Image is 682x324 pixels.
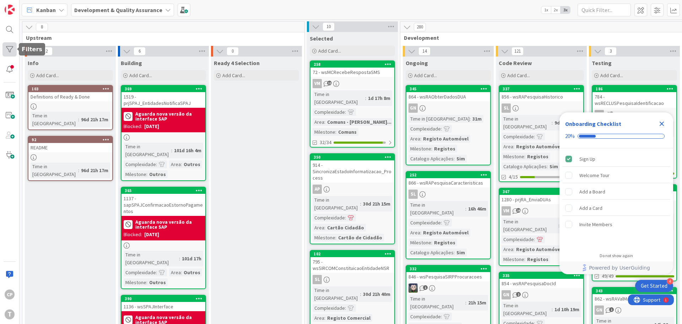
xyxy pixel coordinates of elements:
div: 345 [406,86,490,92]
div: Time in [GEOGRAPHIC_DATA] [408,201,465,217]
div: 1d 17h 8m [366,94,392,102]
div: 350914 - SincronizaEstadoInformatizacao_Process [310,154,394,182]
div: 101d 17h [180,255,203,262]
div: 1519 - prjSPAJ_EntidadesNotificaSPAJ [121,92,205,108]
div: 3691519 - prjSPAJ_EntidadesNotificaSPAJ [121,86,205,108]
div: Footer [559,261,673,274]
span: 4/15 [509,173,518,181]
div: Complexidade [408,219,441,227]
span: : [524,255,525,263]
div: Time in [GEOGRAPHIC_DATA] [313,196,360,212]
div: SL [406,190,490,199]
div: Complexidade [408,125,441,133]
div: 390 [121,296,205,302]
div: Welcome Tour [579,171,610,180]
div: Registo Automóvel [421,229,470,237]
div: Time in [GEOGRAPHIC_DATA] [408,115,470,123]
div: Cartão de Cidadão [336,234,384,241]
div: Welcome Tour is incomplete. [562,168,670,183]
div: Complexidade [408,313,441,320]
span: : [547,163,548,170]
span: : [558,222,559,229]
div: GN [406,103,490,113]
div: Area [408,229,420,237]
div: 335 [499,272,583,279]
div: 186784 - wsRECLUSPesquisaIdentificacao [592,86,676,108]
div: Complexidade [502,133,534,140]
span: : [513,245,514,253]
div: Complexidade [313,108,345,116]
div: 21h 15m [466,299,488,307]
div: Catalogo Aplicações [408,155,454,163]
div: Milestone [313,128,335,136]
span: : [365,94,366,102]
div: Registo Automóvel [514,143,563,150]
span: Add Card... [129,72,152,79]
div: Checklist progress: 20% [565,133,667,139]
div: 25872 - wsMCRecebeRespostaSMS [310,61,394,77]
div: Checklist Container [559,112,673,274]
span: : [470,115,471,123]
div: Outros [147,170,168,178]
div: Definitions of Ready & Done [28,92,112,101]
div: 258 [314,62,394,67]
div: Checklist items [559,148,673,248]
div: Time in [GEOGRAPHIC_DATA] [31,112,78,127]
div: 332846 - wsPesquisaSIRPProcuracoes [406,266,490,281]
span: : [552,119,553,127]
div: 186 [596,86,676,91]
span: 1x [541,6,551,14]
div: T [5,309,15,319]
span: Add Card... [507,72,530,79]
div: Complexidade [313,304,345,312]
span: : [534,235,535,243]
div: 92 [28,137,112,143]
div: 101d 16h 4m [172,147,203,154]
div: 252866 - wsRAPesquisaCaracteristicas [406,172,490,187]
span: Add Card... [414,72,437,79]
span: : [181,269,182,276]
span: 49/49 [602,272,613,280]
b: Development & Quality Assurance [74,6,162,14]
div: VM [502,206,511,216]
div: Milestone [124,278,146,286]
div: 3651137 - sapSPAJConfirmacaoEstornoPagamentos [121,187,205,216]
div: Registos [525,153,550,160]
span: : [420,229,421,237]
div: Time in [GEOGRAPHIC_DATA] [31,163,78,178]
span: : [360,290,361,298]
span: : [156,160,157,168]
div: BS [595,110,604,119]
span: 3x [561,6,570,14]
div: 1 [37,3,39,9]
div: Time in [GEOGRAPHIC_DATA] [313,90,365,106]
span: Add Card... [600,72,623,79]
b: Aguarda nova versão da interface SAP [135,111,203,121]
div: Onboarding Checklist [565,119,621,128]
div: AP [313,185,322,194]
div: 96d 21h 17m [79,166,110,174]
div: Milestone [313,234,335,241]
span: : [181,160,182,168]
span: 14 [418,47,431,55]
span: : [78,166,79,174]
span: Support [15,1,32,10]
div: Area [313,118,324,126]
div: 103Definitions of Ready & Done [28,86,112,101]
span: : [431,145,432,153]
div: 9d 16h 43m [553,119,581,127]
span: Building [121,59,142,67]
span: : [345,108,346,116]
div: SL [408,190,418,199]
div: Sim [455,249,467,256]
span: : [441,219,442,227]
span: : [335,128,336,136]
div: 795 - wsSIRCOMConstituicaoEntidadeNSR [310,257,394,273]
div: 365 [121,187,205,194]
div: Time in [GEOGRAPHIC_DATA] [502,302,552,317]
span: Ongoing [406,59,428,67]
div: Invite Members [579,220,612,229]
div: Registo Comercial [325,314,372,322]
div: Catalogo Aplicações [408,249,454,256]
span: 10 [323,22,335,31]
